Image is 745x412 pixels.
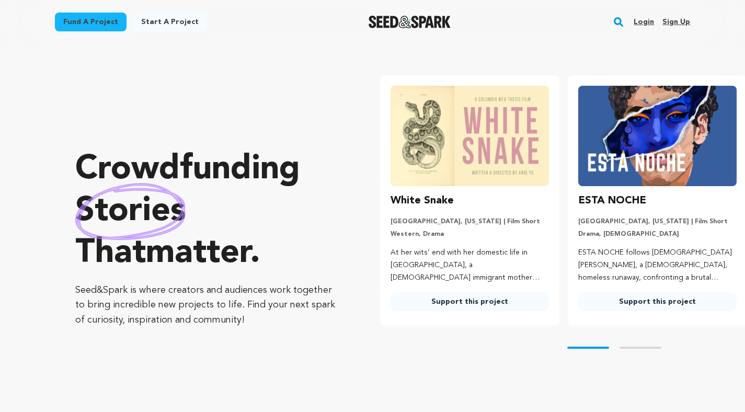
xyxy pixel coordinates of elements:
img: White Snake image [391,86,549,186]
p: At her wits’ end with her domestic life in [GEOGRAPHIC_DATA], a [DEMOGRAPHIC_DATA] immigrant moth... [391,247,549,284]
a: Seed&Spark Homepage [369,16,451,28]
p: [GEOGRAPHIC_DATA], [US_STATE] | Film Short [578,218,737,226]
a: Sign up [662,14,690,30]
h3: White Snake [391,192,454,209]
p: [GEOGRAPHIC_DATA], [US_STATE] | Film Short [391,218,549,226]
a: Login [634,14,654,30]
p: Western, Drama [391,230,549,238]
a: Support this project [391,292,549,311]
img: hand sketched image [75,183,186,240]
a: Fund a project [55,13,127,31]
p: ESTA NOCHE follows [DEMOGRAPHIC_DATA] [PERSON_NAME], a [DEMOGRAPHIC_DATA], homeless runaway, conf... [578,247,737,284]
p: Crowdfunding that . [75,149,338,274]
a: Support this project [578,292,737,311]
p: Drama, [DEMOGRAPHIC_DATA] [578,230,737,238]
a: Start a project [133,13,207,31]
img: Seed&Spark Logo Dark Mode [369,16,451,28]
img: ESTA NOCHE image [578,86,737,186]
h3: ESTA NOCHE [578,192,646,209]
p: Seed&Spark is where creators and audiences work together to bring incredible new projects to life... [75,283,338,328]
span: matter [146,237,250,270]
